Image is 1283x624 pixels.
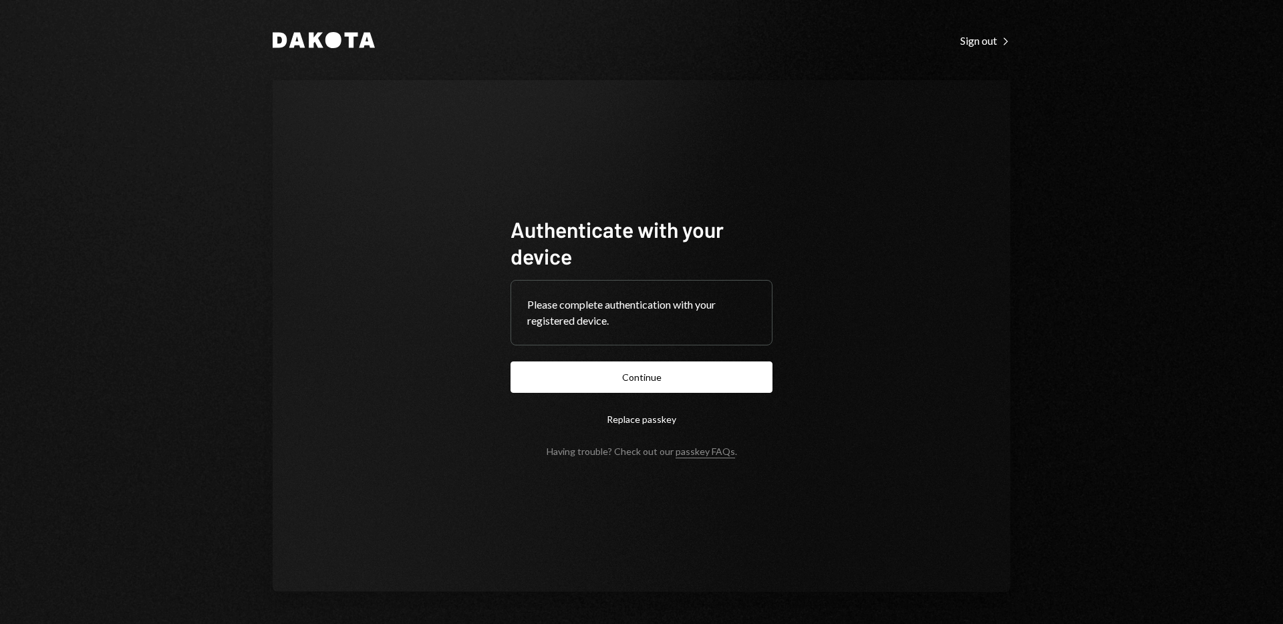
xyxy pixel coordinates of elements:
[511,361,772,393] button: Continue
[676,446,735,458] a: passkey FAQs
[960,33,1010,47] a: Sign out
[960,34,1010,47] div: Sign out
[511,404,772,435] button: Replace passkey
[511,216,772,269] h1: Authenticate with your device
[527,297,756,329] div: Please complete authentication with your registered device.
[547,446,737,457] div: Having trouble? Check out our .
